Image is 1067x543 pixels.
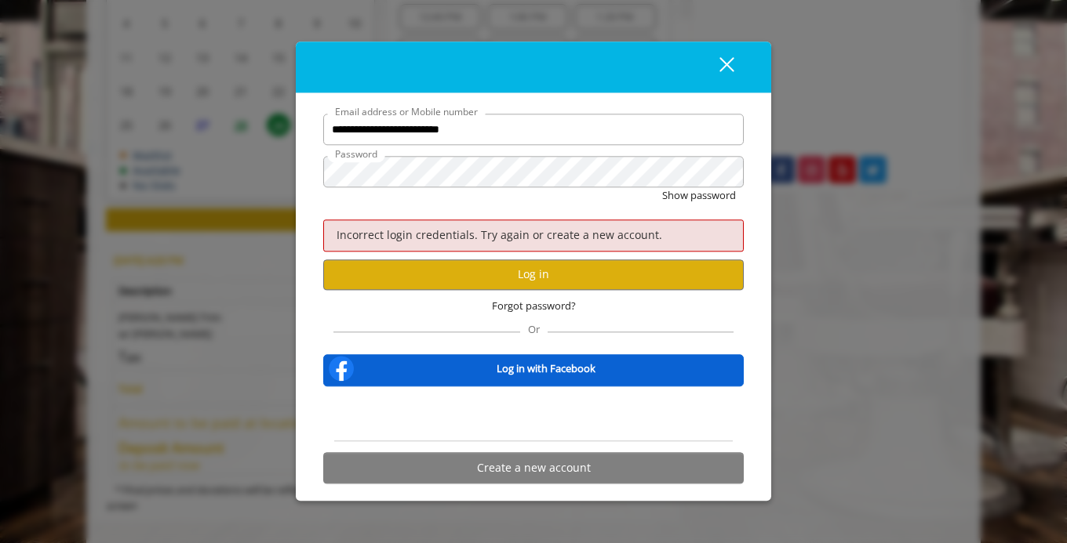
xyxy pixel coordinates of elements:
[497,360,595,377] b: Log in with Facebook
[323,259,744,290] button: Log in
[326,353,357,385] img: facebook-logo
[454,397,614,432] iframe: Sign in with Google Button
[323,453,744,483] button: Create a new account
[323,114,744,146] input: Email address or Mobile number
[327,105,486,120] label: Email address or Mobile number
[492,298,576,314] span: Forgot password?
[701,56,733,79] div: close dialog
[323,157,744,188] input: Password
[690,52,744,84] button: close dialog
[337,228,662,243] span: Incorrect login credentials. Try again or create a new account.
[520,323,548,337] span: Or
[327,147,385,162] label: Password
[662,188,736,205] button: Show password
